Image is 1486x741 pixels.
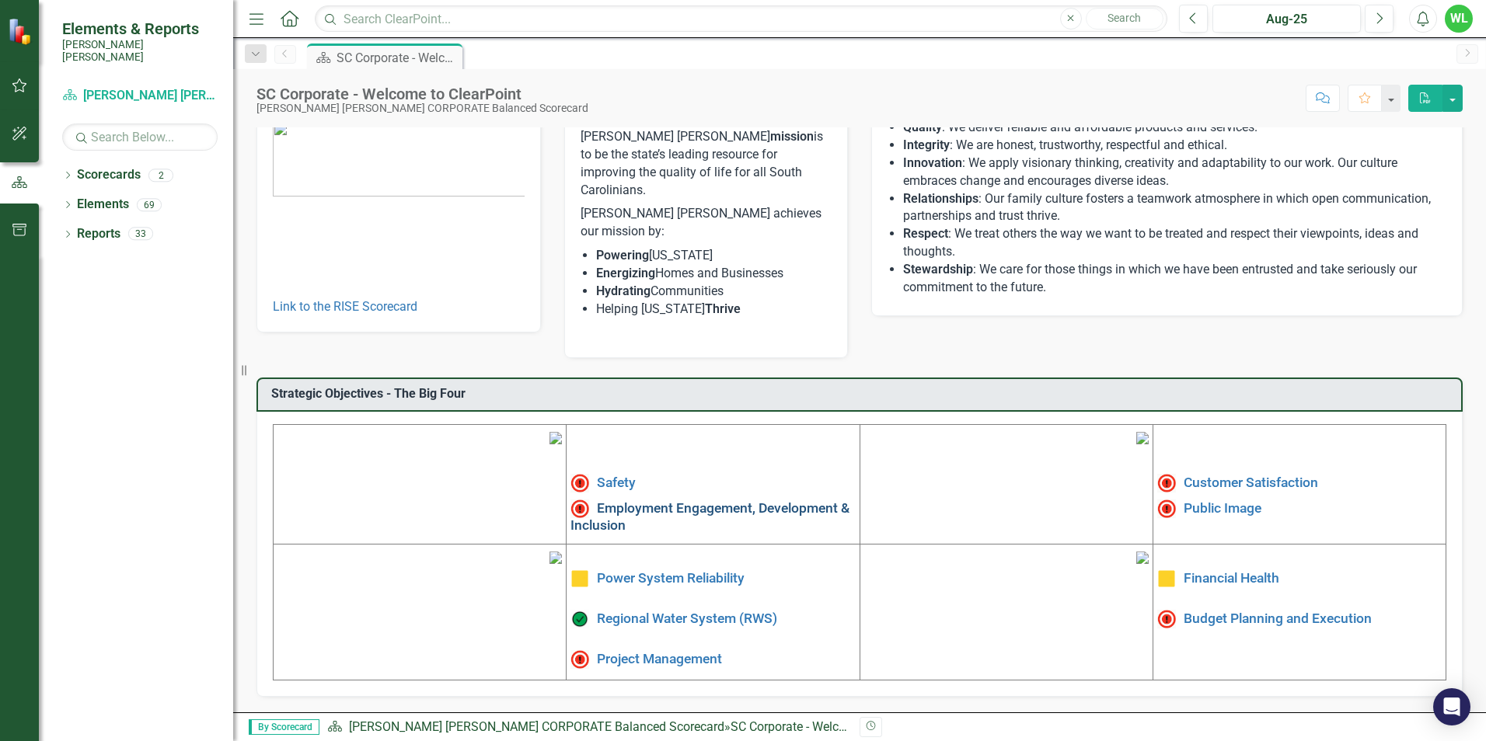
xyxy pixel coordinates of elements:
[77,196,129,214] a: Elements
[596,283,832,301] li: Communities
[903,261,1446,297] li: : We care for those things in which we have been entrusted and take seriously our commitment to t...
[148,169,173,182] div: 2
[1136,432,1149,444] img: mceclip2%20v3.png
[570,610,589,628] img: On Target
[903,137,1446,155] li: : We are honest, trustworthy, respectful and ethical.
[549,432,562,444] img: mceclip1%20v4.png
[903,120,942,134] strong: Quality
[596,247,832,265] li: [US_STATE]
[903,155,1446,190] li: : We apply visionary thinking, creativity and adaptability to our work. Our culture embraces chan...
[570,499,589,518] img: Not Meeting Target
[903,262,973,277] strong: Stewardship
[597,651,722,666] a: Project Management
[770,129,814,144] strong: mission
[597,475,636,490] a: Safety
[256,85,588,103] div: SC Corporate - Welcome to ClearPoint
[1136,551,1149,564] img: mceclip4.png
[1184,475,1318,490] a: Customer Satisfaction
[327,718,848,736] div: »
[597,570,745,586] a: Power System Reliability
[596,266,655,280] strong: Energizing
[570,569,589,588] img: Caution
[77,166,141,184] a: Scorecards
[1108,12,1141,24] span: Search
[570,474,589,492] img: High Alert
[1218,10,1355,29] div: Aug-25
[273,299,417,314] a: Link to the RISE Scorecard
[903,119,1446,137] li: : We deliver reliable and affordable products and services.
[903,225,1446,261] li: : We treat others the way we want to be treated and respect their viewpoints, ideas and thoughts.
[256,103,588,114] div: [PERSON_NAME] [PERSON_NAME] CORPORATE Balanced Scorecard
[62,87,218,105] a: [PERSON_NAME] [PERSON_NAME] CORPORATE Balanced Scorecard
[570,650,589,669] img: Not Meeting Target
[903,190,1446,226] li: : Our family culture fosters a teamwork atmosphere in which open communication, partnerships and ...
[249,719,319,735] span: By Scorecard
[903,191,978,206] strong: Relationships
[315,5,1167,33] input: Search ClearPoint...
[1184,570,1279,586] a: Financial Health
[570,499,849,532] a: Employment Engagement, Development & Inclusion
[903,226,948,241] strong: Respect
[581,202,832,244] p: [PERSON_NAME] [PERSON_NAME] achieves our mission by:
[705,301,741,316] strong: Thrive
[1157,499,1176,518] img: Not Meeting Target
[903,137,950,152] strong: Integrity
[337,48,459,68] div: SC Corporate - Welcome to ClearPoint
[1157,474,1176,492] img: High Alert
[1157,569,1176,588] img: Caution
[1445,5,1473,33] button: WL
[903,155,962,170] strong: Innovation
[62,38,218,64] small: [PERSON_NAME] [PERSON_NAME]
[731,719,937,734] div: SC Corporate - Welcome to ClearPoint
[349,719,724,734] a: [PERSON_NAME] [PERSON_NAME] CORPORATE Balanced Scorecard
[1433,688,1470,725] div: Open Intercom Messenger
[77,225,120,243] a: Reports
[137,198,162,211] div: 69
[597,611,777,626] a: Regional Water System (RWS)
[581,128,832,202] p: [PERSON_NAME] [PERSON_NAME] is to be the state’s leading resource for improving the quality of li...
[1157,610,1176,628] img: Not Meeting Target
[596,265,832,283] li: Homes and Businesses
[62,19,218,38] span: Elements & Reports
[271,387,1453,401] h3: Strategic Objectives - The Big Four
[596,284,651,298] strong: Hydrating
[596,301,832,318] li: Helping [US_STATE]
[8,18,35,45] img: ClearPoint Strategy
[128,228,153,241] div: 33
[1184,611,1372,626] a: Budget Planning and Execution
[549,551,562,564] img: mceclip3%20v3.png
[1086,8,1163,30] button: Search
[1212,5,1361,33] button: Aug-25
[62,124,218,151] input: Search Below...
[596,248,649,263] strong: Powering
[1184,499,1261,515] a: Public Image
